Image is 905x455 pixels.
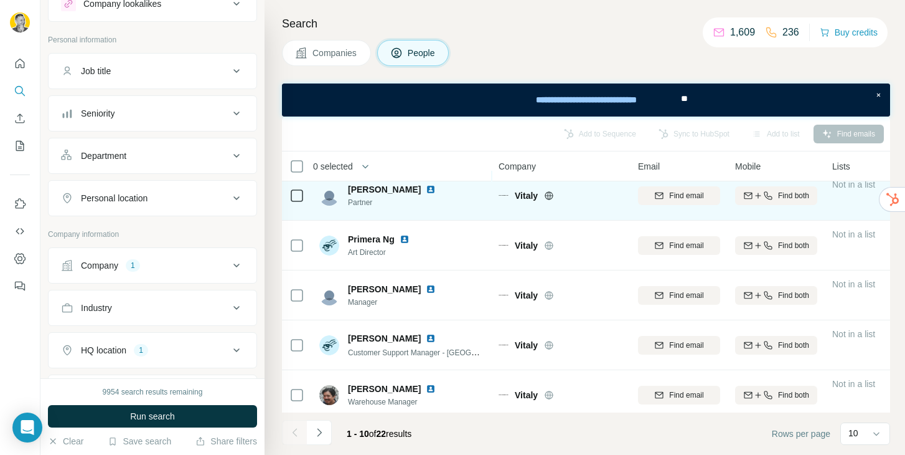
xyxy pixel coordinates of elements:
div: Seniority [81,107,115,120]
img: Avatar [319,236,339,256]
span: Vitaly [515,239,538,252]
button: Save search [108,435,171,448]
button: My lists [10,135,30,157]
span: results [347,429,411,439]
h4: Search [282,15,890,32]
button: Quick start [10,52,30,75]
button: Use Surfe API [10,220,30,242]
img: Avatar [319,385,339,405]
span: Find email [669,190,703,201]
div: Industry [81,302,112,314]
span: Lists [832,160,850,173]
button: Run search [48,405,257,428]
span: People [408,47,436,59]
span: Find both [778,190,809,201]
iframe: Banner [282,84,890,117]
span: Find both [778,340,809,351]
div: Job title [81,65,111,77]
span: Warehouse Manager [348,396,441,408]
button: Find both [735,186,817,205]
span: [PERSON_NAME] [348,383,421,395]
div: Company [81,259,118,272]
button: Buy credits [820,24,878,41]
button: Find email [638,336,720,355]
img: LinkedIn logo [426,284,436,294]
span: Find email [669,290,703,301]
span: Customer Support Manager - [GEOGRAPHIC_DATA] [348,347,525,357]
span: Not in a list [832,329,875,339]
button: Seniority [49,98,256,128]
span: Vitaly [515,339,538,352]
img: LinkedIn logo [426,333,436,343]
span: [PERSON_NAME] [348,283,421,295]
span: Find email [669,390,703,401]
span: [PERSON_NAME] [348,332,421,345]
span: Rows per page [772,428,830,440]
img: Avatar [319,186,339,206]
button: Find both [735,386,817,405]
img: Logo of Vitaly [499,345,509,346]
span: Find both [778,240,809,251]
p: Company information [48,229,257,240]
div: 9954 search results remaining [103,386,203,398]
p: 236 [782,25,799,40]
span: Email [638,160,660,173]
button: Annual revenue ($)1 [49,378,256,408]
img: LinkedIn logo [400,234,410,244]
div: 1 [126,260,140,271]
span: Art Director [348,247,415,258]
span: 22 [377,429,387,439]
button: Personal location [49,183,256,213]
span: Vitaly [515,189,538,202]
button: HQ location1 [49,335,256,365]
span: Primera Ng [348,233,395,246]
span: Find email [669,240,703,251]
span: 0 selected [313,160,353,173]
button: Feedback [10,275,30,297]
button: Company1 [49,251,256,280]
img: Logo of Vitaly [499,245,509,246]
span: 1 - 10 [347,429,369,439]
p: Personal information [48,34,257,45]
button: Industry [49,293,256,323]
p: 10 [848,427,858,439]
span: Not in a list [832,279,875,289]
span: Not in a list [832,180,875,189]
span: Vitaly [515,289,538,302]
span: Manager [348,297,441,308]
img: LinkedIn logo [426,184,436,194]
button: Find email [638,386,720,405]
button: Job title [49,56,256,86]
div: Open Intercom Messenger [12,413,42,443]
img: Logo of Vitaly [499,195,509,196]
span: Find email [669,340,703,351]
span: Not in a list [832,229,875,239]
div: HQ location [81,344,126,357]
img: Avatar [319,285,339,305]
span: Mobile [735,160,761,173]
span: Find both [778,390,809,401]
button: Search [10,80,30,102]
div: Personal location [81,192,148,204]
button: Find both [735,236,817,255]
div: 1 [134,345,148,356]
span: [PERSON_NAME] [348,183,421,196]
span: of [369,429,377,439]
span: Run search [130,410,175,423]
button: Clear [48,435,83,448]
button: Find both [735,336,817,355]
button: Enrich CSV [10,107,30,130]
button: Department [49,141,256,171]
img: Logo of Vitaly [499,295,509,296]
div: Department [81,150,126,162]
button: Find email [638,186,720,205]
img: Avatar [319,335,339,355]
button: Navigate to next page [307,420,332,445]
button: Use Surfe on LinkedIn [10,193,30,215]
img: LinkedIn logo [426,384,436,394]
span: Companies [312,47,358,59]
span: Not in a list [832,379,875,389]
p: 1,609 [730,25,755,40]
